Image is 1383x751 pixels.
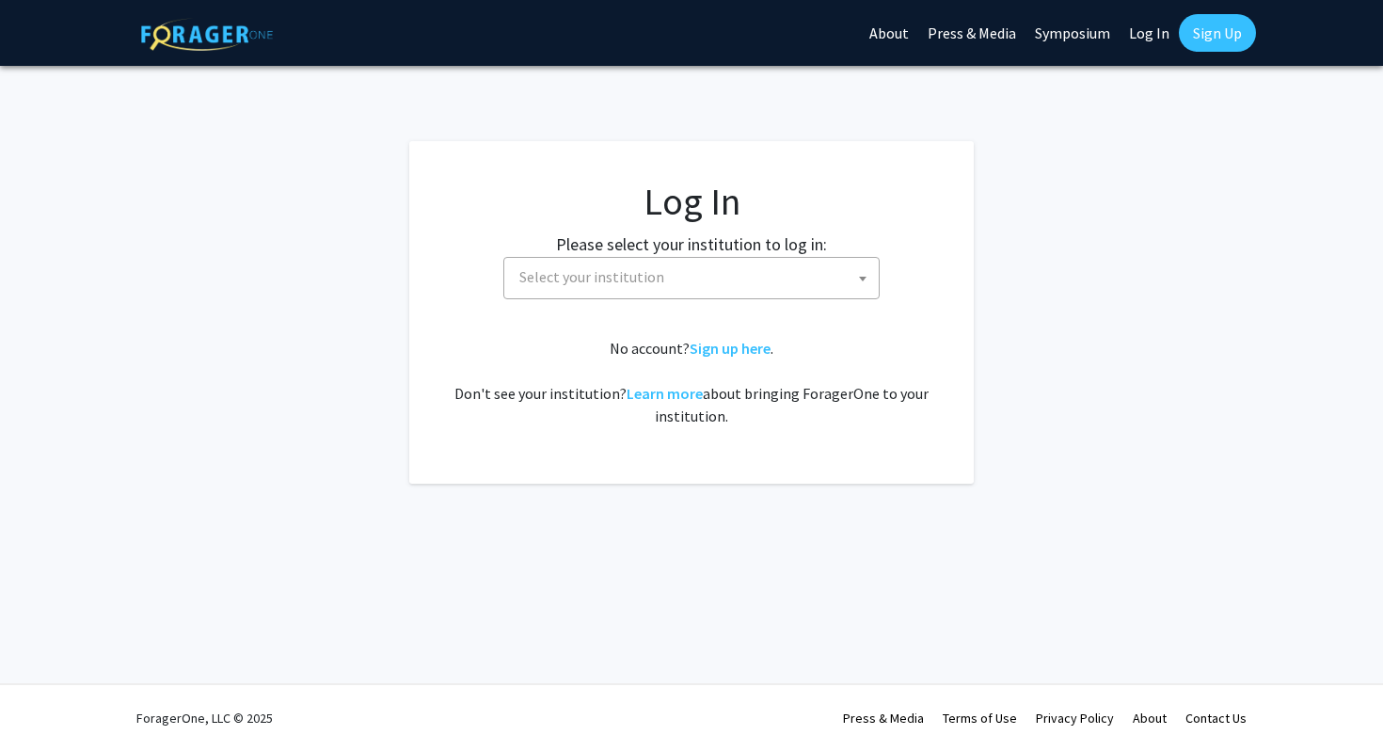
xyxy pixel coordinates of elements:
[1133,710,1167,727] a: About
[512,258,879,296] span: Select your institution
[136,685,273,751] div: ForagerOne, LLC © 2025
[556,232,827,257] label: Please select your institution to log in:
[519,267,664,286] span: Select your institution
[690,339,771,358] a: Sign up here
[1179,14,1256,52] a: Sign Up
[447,179,936,224] h1: Log In
[503,257,880,299] span: Select your institution
[627,384,703,403] a: Learn more about bringing ForagerOne to your institution
[843,710,924,727] a: Press & Media
[447,337,936,427] div: No account? . Don't see your institution? about bringing ForagerOne to your institution.
[1185,710,1247,727] a: Contact Us
[141,18,273,51] img: ForagerOne Logo
[943,710,1017,727] a: Terms of Use
[1036,710,1114,727] a: Privacy Policy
